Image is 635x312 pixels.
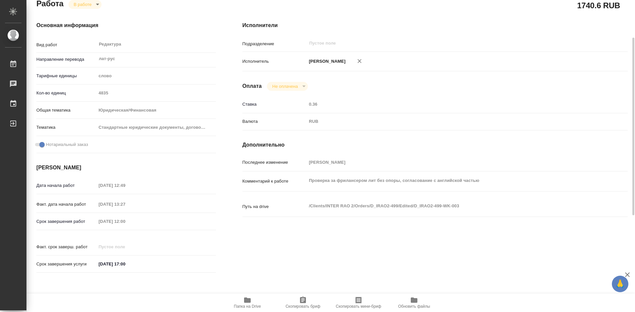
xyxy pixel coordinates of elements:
span: 🙏 [614,277,626,291]
span: Скопировать мини-бриф [336,304,381,309]
p: Кол-во единиц [36,90,96,96]
p: Факт. дата начала работ [36,201,96,208]
input: Пустое поле [309,39,580,47]
button: В работе [72,2,94,7]
div: В работе [267,82,308,91]
span: Обновить файлы [398,304,430,309]
p: Путь на drive [242,203,307,210]
span: Нотариальный заказ [46,141,88,148]
h4: [PERSON_NAME] [36,164,216,172]
input: Пустое поле [307,99,596,109]
button: Папка на Drive [220,294,275,312]
span: Папка на Drive [234,304,261,309]
p: Последнее изменение [242,159,307,166]
p: Факт. срок заверш. работ [36,244,96,250]
input: Пустое поле [96,242,154,252]
h4: Основная информация [36,21,216,29]
p: Направление перевода [36,56,96,63]
p: Комментарий к работе [242,178,307,185]
button: Скопировать мини-бриф [331,294,386,312]
p: [PERSON_NAME] [307,58,346,65]
button: Не оплачена [270,84,300,89]
div: Стандартные юридические документы, договоры, уставы [96,122,216,133]
p: Тематика [36,124,96,131]
input: Пустое поле [96,181,154,190]
p: Срок завершения работ [36,218,96,225]
span: Скопировать бриф [285,304,320,309]
p: Валюта [242,118,307,125]
input: ✎ Введи что-нибудь [96,259,154,269]
input: Пустое поле [96,199,154,209]
div: RUB [307,116,596,127]
h4: Дополнительно [242,141,628,149]
button: Скопировать бриф [275,294,331,312]
h4: Оплата [242,82,262,90]
p: Общая тематика [36,107,96,114]
h2: Заказ [36,293,58,303]
textarea: /Clients/INTER RAO 2/Orders/D_IRAO2-499/Edited/D_IRAO2-499-WK-003 [307,200,596,212]
p: Вид работ [36,42,96,48]
div: Юридическая/Финансовая [96,105,216,116]
p: Исполнитель [242,58,307,65]
input: Пустое поле [307,157,596,167]
p: Тарифные единицы [36,73,96,79]
p: Подразделение [242,41,307,47]
button: Обновить файлы [386,294,442,312]
button: 🙏 [612,276,628,292]
textarea: Проверка за фрилансером лит без опоры, согласование с английской частью [307,175,596,186]
div: слово [96,70,216,82]
p: Срок завершения услуги [36,261,96,267]
input: Пустое поле [96,217,154,226]
input: Пустое поле [96,88,216,98]
p: Дата начала работ [36,182,96,189]
h4: Исполнители [242,21,628,29]
p: Ставка [242,101,307,108]
button: Удалить исполнителя [352,54,367,68]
